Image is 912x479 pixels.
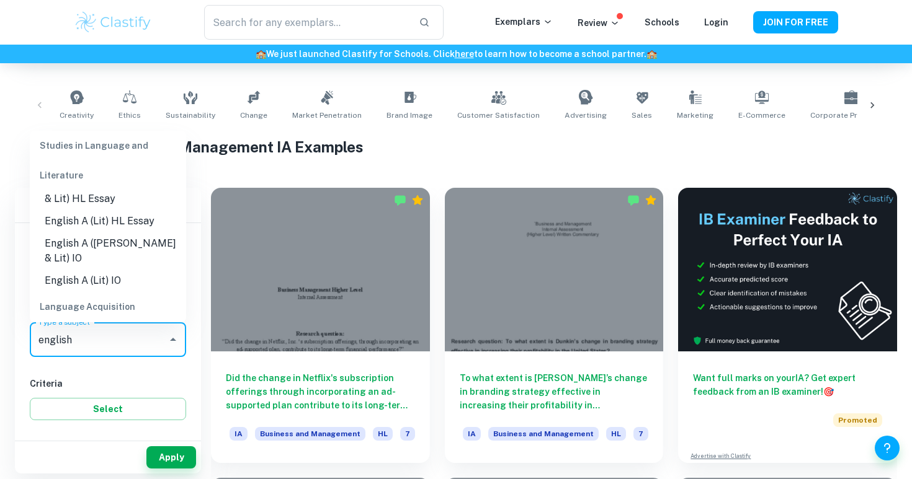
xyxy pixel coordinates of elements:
div: Studies in Language and Literature [30,131,186,190]
span: Business and Management [255,427,365,441]
div: Language Acquisition [30,292,186,322]
span: Creativity [60,110,94,121]
span: 🏫 [646,49,657,59]
span: IA [463,427,481,441]
div: Premium [645,194,657,206]
span: 7 [400,427,415,441]
button: JOIN FOR FREE [753,11,838,33]
p: Review [578,16,620,30]
h1: All Business and Management IA Examples [59,136,853,158]
a: Want full marks on yourIA? Get expert feedback from an IB examiner!PromotedAdvertise with Clastify [678,188,897,463]
button: Select [30,398,186,420]
li: English ab initio [30,322,186,344]
li: English A ([PERSON_NAME] & Lit) HL Essay [30,173,186,210]
a: To what extent is [PERSON_NAME]’s change in branding strategy effective in increasing their profi... [445,188,664,463]
span: Customer Satisfaction [457,110,540,121]
span: IA [230,427,248,441]
img: Clastify logo [74,10,153,35]
img: Marked [394,194,406,206]
span: Market Penetration [292,110,362,121]
span: Ethics [118,110,141,121]
span: 7 [633,427,648,441]
span: Brand Image [387,110,432,121]
span: Change [240,110,267,121]
a: here [455,49,474,59]
li: English A ([PERSON_NAME] & Lit) IO [30,232,186,270]
p: Exemplars [495,15,553,29]
a: Schools [645,17,679,27]
li: English A (Lit) HL Essay [30,210,186,232]
span: 🎯 [823,387,834,397]
a: Login [704,17,728,27]
h6: Criteria [30,377,186,390]
h6: Grade [30,435,186,449]
img: Thumbnail [678,188,897,351]
span: 🏫 [256,49,266,59]
li: English A (Lit) IO [30,270,186,292]
h6: Want full marks on your IA ? Get expert feedback from an IB examiner! [693,371,882,398]
span: Business and Management [488,427,599,441]
h6: Filter exemplars [15,188,201,222]
button: Help and Feedback [875,436,900,460]
a: Advertise with Clastify [691,452,751,460]
span: HL [606,427,626,441]
input: Search for any exemplars... [204,5,409,40]
h6: Did the change in Netflix's subscription offerings through incorporating an ad-supported plan con... [226,371,415,412]
img: Marked [627,194,640,206]
span: E-commerce [738,110,785,121]
span: Sales [632,110,652,121]
a: Did the change in Netflix's subscription offerings through incorporating an ad-supported plan con... [211,188,430,463]
h6: To what extent is [PERSON_NAME]’s change in branding strategy effective in increasing their profi... [460,371,649,412]
div: Premium [411,194,424,206]
span: Sustainability [166,110,215,121]
span: Marketing [677,110,713,121]
button: Apply [146,446,196,468]
button: Close [164,331,182,348]
span: HL [373,427,393,441]
span: Corporate Profitability [810,110,893,121]
span: Promoted [833,413,882,427]
span: Advertising [565,110,607,121]
h6: We just launched Clastify for Schools. Click to learn how to become a school partner. [2,47,910,61]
